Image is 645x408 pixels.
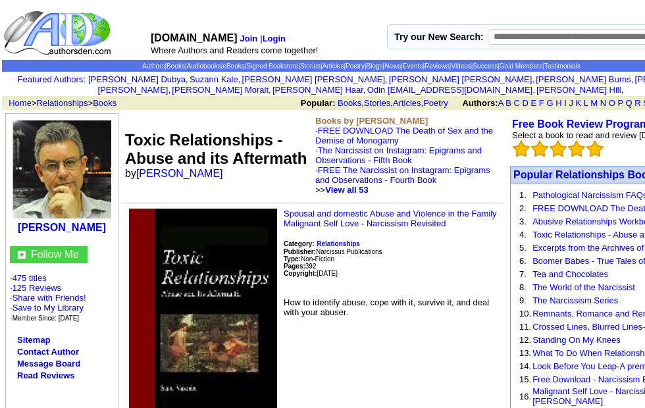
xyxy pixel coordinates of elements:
a: [PERSON_NAME] [PERSON_NAME] [389,74,532,84]
a: A [498,98,503,108]
a: FREE The Narcissist on Instagram: Epigrams and Observations - Fourth Book [315,165,490,185]
a: G [546,98,553,108]
font: i [534,76,536,84]
a: M [590,98,598,108]
a: Read Reviews [17,370,74,380]
font: by [125,168,232,179]
font: i [388,76,389,84]
font: · · · [10,293,86,322]
a: Sitemap [17,335,51,345]
a: Stories [300,63,321,70]
font: i [188,76,190,84]
a: J [569,98,573,108]
a: View all 53 [325,185,369,195]
a: Poetry [423,98,448,108]
a: Relationships [37,98,88,108]
font: How to identify abuse, cope with it, survive it, and deal with your abuser. [284,297,489,317]
label: Try our New Search: [394,32,483,42]
a: [PERSON_NAME] Haar [272,85,363,95]
a: H [555,98,561,108]
a: Signed Bookstore [246,63,298,70]
font: 13. [519,348,531,358]
a: [PERSON_NAME] Morait [172,85,269,95]
a: [PERSON_NAME] [18,222,106,233]
font: 11. [519,322,531,332]
font: i [535,87,536,94]
a: Articles [393,98,421,108]
a: K [576,98,582,108]
a: Suzann Kale [190,74,238,84]
font: Non-Fiction [284,255,334,263]
font: i [240,76,242,84]
font: 8. [519,282,527,292]
a: Gold Members [500,63,543,70]
font: i [366,87,367,94]
font: [DATE] [317,270,338,277]
a: Audiobooks [187,63,221,70]
b: Popular: [301,98,336,108]
font: · [315,126,493,195]
a: Contact Author [17,347,79,357]
a: FREE DOWNLOAD The Death of Sex and the Demise of Monogamy [315,126,493,145]
a: Relationships [317,238,360,248]
a: N [600,98,606,108]
font: 3. [519,217,527,226]
font: 4. [519,230,527,240]
a: [PERSON_NAME] [PERSON_NAME] [242,74,385,84]
img: bigemptystars.png [586,140,604,157]
font: · · [10,273,86,322]
font: · [315,165,490,195]
font: 16. [519,392,531,401]
a: The Narcissist on Instagram: Epigrams and Observations - Fifth Book [315,145,482,165]
a: Join [240,34,258,43]
a: B [505,98,511,108]
font: i [623,87,625,94]
a: Q [626,98,632,108]
font: 9. [519,295,527,305]
font: 2. [519,203,527,213]
a: Videos [451,63,471,70]
a: Malignant Self Love - Narcissism Revisited [284,218,446,228]
font: i [170,87,172,94]
a: R [634,98,640,108]
font: >> [315,185,369,195]
a: Authors [142,63,165,70]
a: Save to My Library [13,303,84,313]
font: Member Since: [DATE] [13,315,80,322]
img: bigemptystars.png [568,140,585,157]
a: [PERSON_NAME] [136,168,223,179]
a: News [384,63,401,70]
a: Login [263,34,286,43]
font: 5. [519,243,527,253]
font: 7. [519,269,527,279]
a: The World of the Narcissist [532,282,635,292]
a: P [617,98,623,108]
b: Relationships [317,240,360,247]
font: 392 [284,263,316,270]
b: Books by [PERSON_NAME] [315,116,428,126]
b: Category: [284,240,315,247]
font: i [633,76,634,84]
font: 15. [519,374,531,384]
a: I [564,98,567,108]
font: i [271,87,272,94]
img: gc.jpg [18,251,26,259]
font: 6. [519,256,527,266]
font: 10. [519,309,531,319]
a: C [514,98,520,108]
a: [PERSON_NAME] Burns [536,74,631,84]
a: E [531,98,537,108]
img: logo_ad.gif [3,10,114,56]
a: eBooks [222,63,244,70]
a: Odin [EMAIL_ADDRESS][DOMAIN_NAME] [367,85,532,95]
font: > > [4,98,116,108]
font: Narcissus Publications [284,248,382,255]
img: 161.jpg [13,120,111,218]
font: · [315,145,490,195]
b: Pages: [284,263,305,270]
a: Spousal and domestic Abuse and Violence in the Family [284,209,497,218]
a: Testimonials [544,63,580,70]
a: Books [93,98,116,108]
a: The Narcissism Series [532,295,618,305]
